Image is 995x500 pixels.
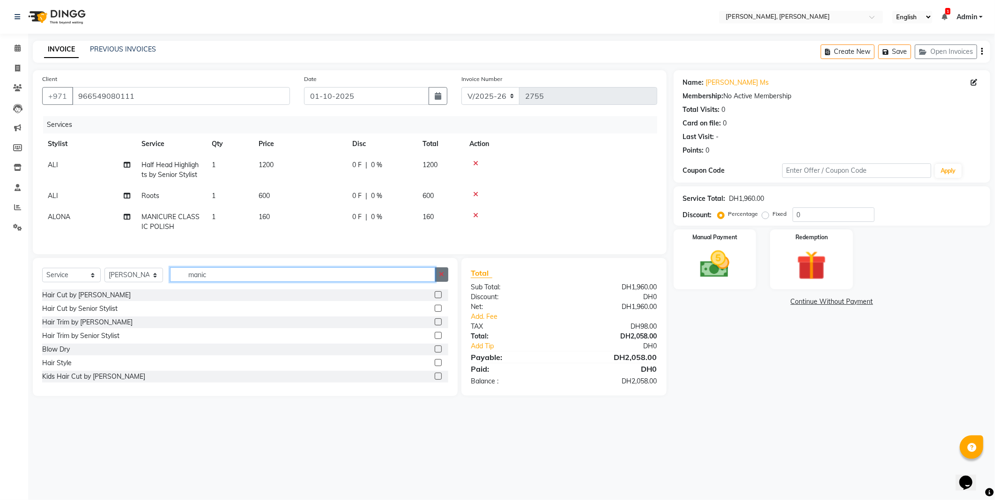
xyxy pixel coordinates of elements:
[136,133,206,154] th: Service
[42,317,133,327] div: Hair Trim by [PERSON_NAME]
[464,322,564,331] div: TAX
[371,191,382,201] span: 0 %
[683,91,724,101] div: Membership:
[42,345,70,354] div: Blow Dry
[683,210,712,220] div: Discount:
[676,297,988,307] a: Continue Without Payment
[782,163,931,178] input: Enter Offer / Coupon Code
[683,105,720,115] div: Total Visits:
[683,132,714,142] div: Last Visit:
[48,161,58,169] span: ALI
[464,302,564,312] div: Net:
[347,133,417,154] th: Disc
[564,376,664,386] div: DH2,058.00
[945,8,950,15] span: 1
[259,213,270,221] span: 160
[304,75,317,83] label: Date
[564,302,664,312] div: DH1,960.00
[42,358,72,368] div: Hair Style
[716,132,719,142] div: -
[423,161,438,169] span: 1200
[423,213,434,221] span: 160
[691,247,739,281] img: _cash.svg
[141,161,199,179] span: Half Head Highlights by Senior Stylist
[706,78,769,88] a: [PERSON_NAME] Ms
[915,44,977,59] button: Open Invoices
[706,146,710,155] div: 0
[253,133,347,154] th: Price
[206,133,253,154] th: Qty
[723,118,727,128] div: 0
[48,191,58,200] span: ALI
[42,372,145,382] div: Kids Hair Cut by [PERSON_NAME]
[935,164,962,178] button: Apply
[878,44,911,59] button: Save
[42,87,73,105] button: +971
[821,44,875,59] button: Create New
[259,191,270,200] span: 600
[464,363,564,375] div: Paid:
[464,133,657,154] th: Action
[42,331,119,341] div: Hair Trim by Senior Stylist
[683,194,726,204] div: Service Total:
[464,292,564,302] div: Discount:
[259,161,274,169] span: 1200
[729,194,765,204] div: DH1,960.00
[141,191,159,200] span: Roots
[787,247,835,284] img: _gift.svg
[170,267,435,282] input: Search or Scan
[773,210,787,218] label: Fixed
[423,191,434,200] span: 600
[212,191,215,200] span: 1
[580,341,664,351] div: DH0
[42,304,118,314] div: Hair Cut by Senior Stylist
[683,118,721,128] div: Card on file:
[683,146,704,155] div: Points:
[43,116,664,133] div: Services
[464,352,564,363] div: Payable:
[417,133,464,154] th: Total
[795,233,828,242] label: Redemption
[471,268,492,278] span: Total
[352,191,362,201] span: 0 F
[956,463,986,491] iframe: chat widget
[90,45,156,53] a: PREVIOUS INVOICES
[464,376,564,386] div: Balance :
[464,312,664,322] a: Add. Fee
[722,105,726,115] div: 0
[42,290,131,300] div: Hair Cut by [PERSON_NAME]
[212,213,215,221] span: 1
[42,133,136,154] th: Stylist
[683,78,704,88] div: Name:
[683,166,782,176] div: Coupon Code
[371,212,382,222] span: 0 %
[464,282,564,292] div: Sub Total:
[564,282,664,292] div: DH1,960.00
[72,87,290,105] input: Search by Name/Mobile/Email/Code
[564,352,664,363] div: DH2,058.00
[464,331,564,341] div: Total:
[24,4,88,30] img: logo
[48,213,70,221] span: ALONA
[42,75,57,83] label: Client
[141,213,200,231] span: MANICURE CLASSIC POLISH
[564,292,664,302] div: DH0
[683,91,981,101] div: No Active Membership
[212,161,215,169] span: 1
[44,41,79,58] a: INVOICE
[365,212,367,222] span: |
[464,341,581,351] a: Add Tip
[957,12,977,22] span: Admin
[352,160,362,170] span: 0 F
[692,233,737,242] label: Manual Payment
[564,331,664,341] div: DH2,058.00
[461,75,502,83] label: Invoice Number
[352,212,362,222] span: 0 F
[564,363,664,375] div: DH0
[365,191,367,201] span: |
[942,13,947,21] a: 1
[365,160,367,170] span: |
[564,322,664,331] div: DH98.00
[371,160,382,170] span: 0 %
[728,210,758,218] label: Percentage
